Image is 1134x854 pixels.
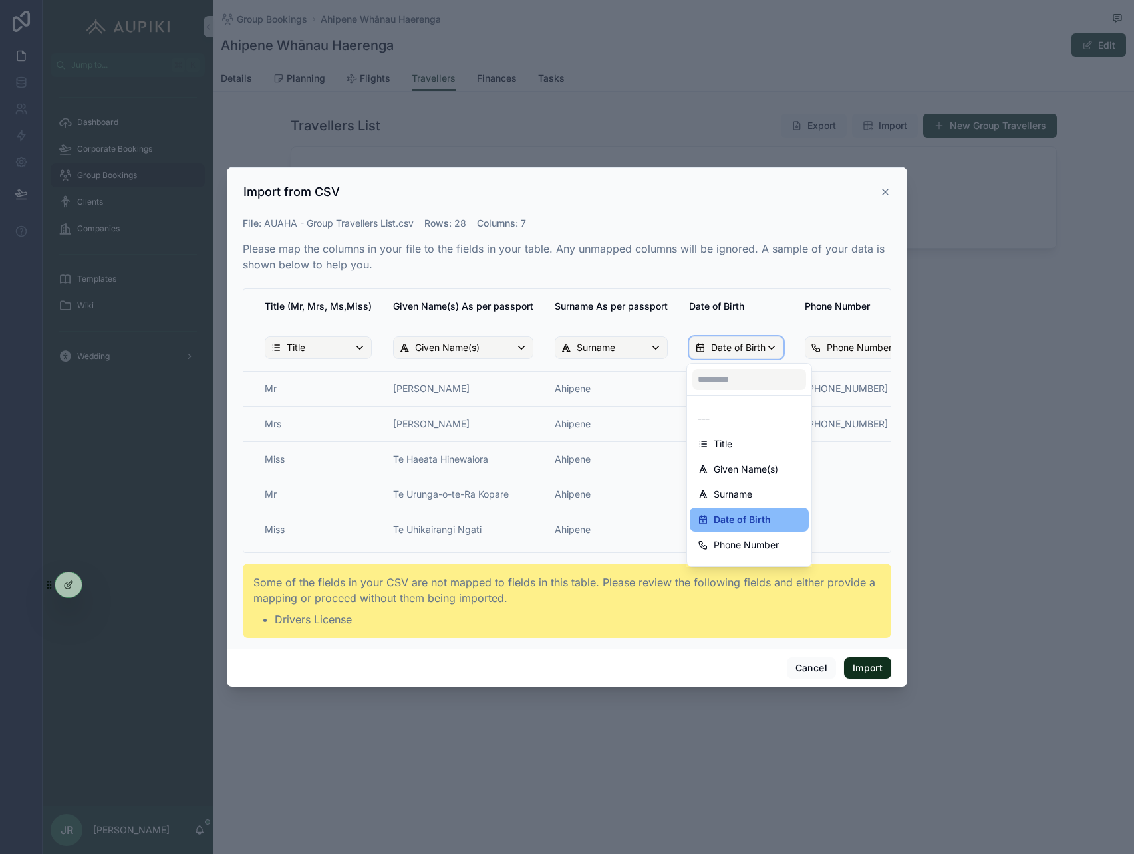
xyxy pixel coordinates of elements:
span: --- [698,411,710,427]
span: Surname [714,486,752,502]
span: Phone Number [714,537,779,553]
span: Title [714,436,732,452]
iframe: NPS [268,685,867,854]
span: Email [714,562,736,578]
div: scrollable content [243,289,891,552]
span: Given Name(s) [714,461,778,477]
span: Date of Birth [714,512,771,528]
